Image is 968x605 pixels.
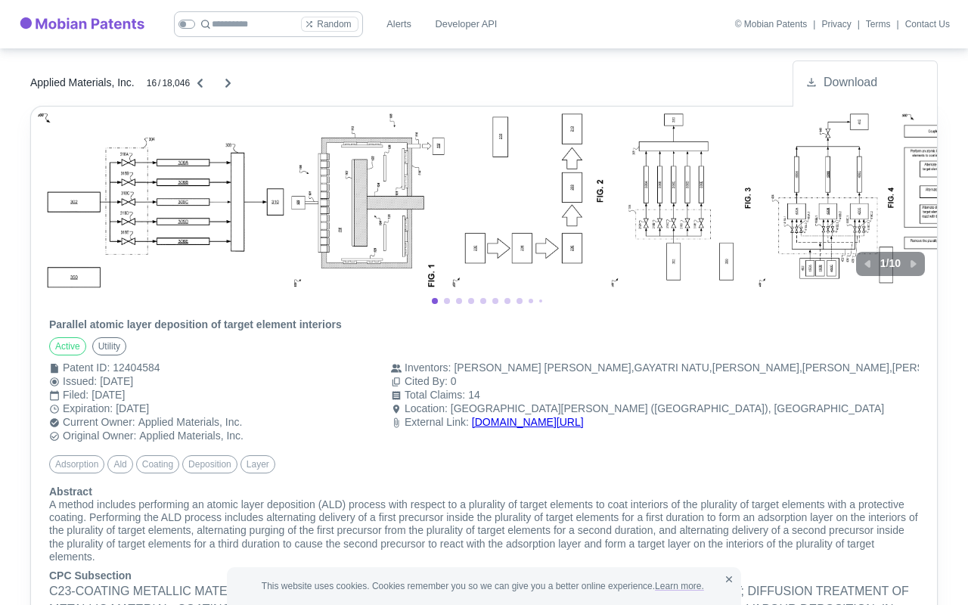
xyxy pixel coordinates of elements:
a: [PERSON_NAME] [PERSON_NAME] [454,361,631,374]
div: , , , , , , , , , [454,361,919,374]
img: US12404584-20250902-D00003.png [610,113,752,288]
div: layer [240,455,275,473]
a: [PERSON_NAME] [802,361,889,374]
img: US12404584-20250902-D00002.png [451,113,604,288]
div: | [897,17,899,31]
div: Current Owner : [63,416,135,430]
div: deposition [182,455,237,473]
div: ald [107,455,132,473]
a: Alerts [375,11,423,38]
span: Download [824,73,877,92]
span: deposition [183,458,237,471]
div: Total Claims : [405,389,465,402]
div: / [158,79,160,88]
div: Location : [405,402,448,416]
button: Random [301,17,358,32]
div: [GEOGRAPHIC_DATA][PERSON_NAME] ([GEOGRAPHIC_DATA]), [GEOGRAPHIC_DATA] [451,402,919,415]
div: | [813,17,815,31]
div: Cited By : [405,375,448,389]
div: Original Owner : [63,430,136,443]
h6: Abstract [49,486,919,498]
div: Expiration : [63,402,113,416]
div: [DATE] [100,375,367,388]
div: Filed : [63,389,88,402]
div: External Link : [405,416,469,430]
a: Developer API [430,11,504,38]
p: A method includes performing an atomic layer deposition (ALD) process with respect to a plurality... [49,498,919,563]
div: 16 [147,79,157,88]
div: 12404584 [113,361,367,374]
a: [DOMAIN_NAME][URL] [472,416,584,428]
div: adsorption [49,455,104,473]
div: [DATE] [116,402,367,415]
h6: CPC Subsection [49,569,919,582]
div: © Mobian Patents [735,20,808,29]
div: 0 [451,375,919,388]
div: Issued : [63,375,97,389]
div: | [858,17,860,31]
a: Learn more. [655,581,704,591]
span: This website uses cookies. Cookies remember you so we can give you a better online experience. [262,579,706,593]
span: coating [137,458,178,471]
div: Inventors : [405,361,451,375]
a: Applied Materials, Inc. [138,416,243,428]
div: [DATE] [92,389,367,402]
div: 18,046 [162,79,190,88]
a: Applied Materials, Inc. [30,64,135,101]
span: ald [108,458,132,471]
div: Patent ID : [63,361,110,375]
img: US12404584-20250902-D00000.png [37,113,284,288]
a: Applied Materials, Inc. [139,430,244,442]
a: [PERSON_NAME] [712,361,799,374]
img: US12404584-20250902-D00001.png [290,113,445,288]
a: Privacy [821,20,851,29]
span: adsorption [50,458,104,471]
a: Download [805,73,937,92]
span: layer [241,458,275,471]
img: US12404584-20250902-D00004.png [758,113,895,288]
div: coating [136,455,179,473]
h6: Parallel atomic layer deposition of target element interiors [49,318,919,331]
div: 14 [468,389,919,402]
a: GAYATRI NATU [634,361,709,374]
a: Terms [866,20,891,29]
a: Contact Us [905,20,950,29]
h6: 1 / 10 [880,257,901,270]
